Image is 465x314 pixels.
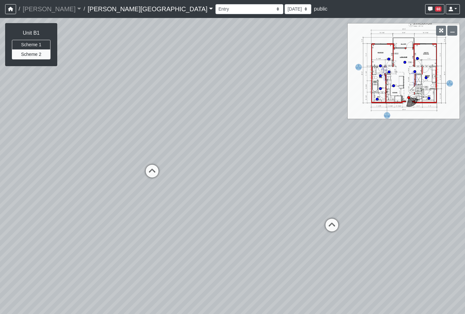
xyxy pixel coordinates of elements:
span: 60 [435,6,442,12]
h6: Unit B1 [12,30,50,36]
span: public [314,6,327,12]
iframe: Ybug feedback widget [5,301,43,314]
span: / [81,3,87,15]
button: Scheme 2 [12,49,50,59]
a: [PERSON_NAME] [23,3,81,15]
a: [PERSON_NAME][GEOGRAPHIC_DATA] [87,3,213,15]
button: Scheme 1 [12,40,50,50]
span: / [16,3,23,15]
button: 60 [425,4,444,14]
